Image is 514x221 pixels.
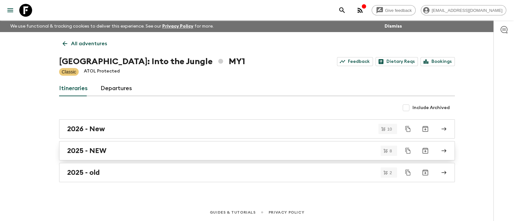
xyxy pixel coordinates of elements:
[421,57,455,66] a: Bookings
[382,8,415,13] span: Give feedback
[337,57,373,66] a: Feedback
[402,123,414,135] button: Duplicate
[210,209,256,216] a: Guides & Tutorials
[421,5,506,15] div: [EMAIL_ADDRESS][DOMAIN_NAME]
[101,81,132,96] a: Departures
[71,40,107,47] p: All adventures
[62,69,76,75] p: Classic
[59,37,111,50] a: All adventures
[269,209,304,216] a: Privacy Policy
[419,166,432,179] button: Archive
[336,4,349,17] button: search adventures
[84,68,120,76] p: ATOL Protected
[383,22,403,31] button: Dismiss
[386,149,396,153] span: 8
[59,119,455,139] a: 2026 - New
[419,144,432,157] button: Archive
[386,171,396,175] span: 2
[67,147,106,155] h2: 2025 - NEW
[59,141,455,160] a: 2025 - NEW
[372,5,416,15] a: Give feedback
[402,145,414,157] button: Duplicate
[59,81,88,96] a: Itineraries
[67,168,100,177] h2: 2025 - old
[412,105,450,111] span: Include Archived
[402,167,414,178] button: Duplicate
[419,123,432,135] button: Archive
[376,57,418,66] a: Dietary Reqs
[59,55,245,68] h1: [GEOGRAPHIC_DATA]: Into the Jungle MY1
[59,163,455,182] a: 2025 - old
[384,127,396,131] span: 10
[8,21,216,32] p: We use functional & tracking cookies to deliver this experience. See our for more.
[162,24,193,29] a: Privacy Policy
[428,8,506,13] span: [EMAIL_ADDRESS][DOMAIN_NAME]
[67,125,105,133] h2: 2026 - New
[4,4,17,17] button: menu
